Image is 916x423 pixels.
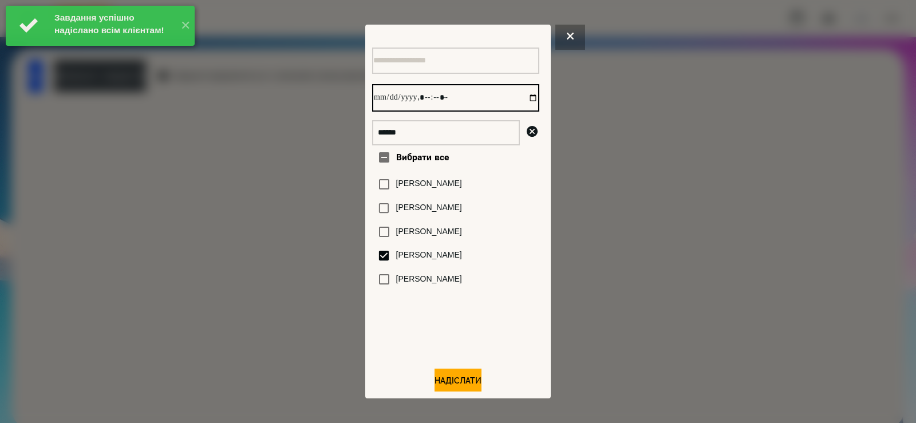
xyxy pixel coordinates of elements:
[54,11,172,37] div: Завдання успішно надіслано всім клієнтам!
[396,178,462,189] label: [PERSON_NAME]
[396,274,462,285] label: [PERSON_NAME]
[396,151,449,164] span: Вибрати все
[396,250,462,261] label: [PERSON_NAME]
[435,369,481,394] button: Надіслати
[396,226,462,238] label: [PERSON_NAME]
[396,202,462,214] label: [PERSON_NAME]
